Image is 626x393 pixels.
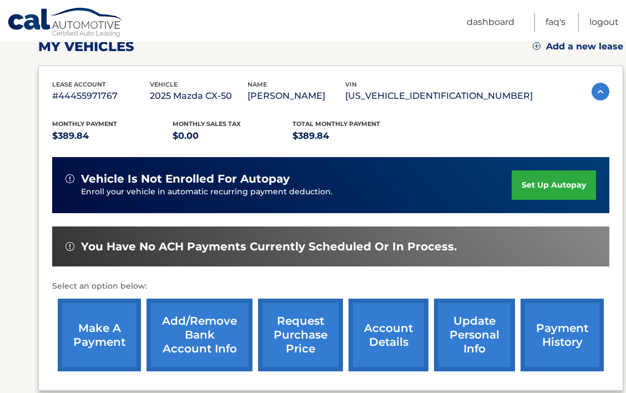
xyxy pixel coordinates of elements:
[292,128,413,144] p: $389.84
[38,38,134,55] h2: my vehicles
[345,80,357,88] span: vin
[434,299,515,371] a: update personal info
[258,299,343,371] a: request purchase price
[512,170,596,200] a: set up autopay
[467,13,514,32] a: Dashboard
[150,88,248,104] p: 2025 Mazda CX-50
[150,80,178,88] span: vehicle
[147,299,253,371] a: Add/Remove bank account info
[589,13,619,32] a: Logout
[81,240,457,254] span: You have no ACH payments currently scheduled or in process.
[65,242,74,251] img: alert-white.svg
[81,172,290,186] span: vehicle is not enrolled for autopay
[52,120,117,128] span: Monthly Payment
[173,120,241,128] span: Monthly sales Tax
[58,299,141,371] a: make a payment
[349,299,428,371] a: account details
[292,120,380,128] span: Total Monthly Payment
[546,13,566,32] a: FAQ's
[248,88,345,104] p: [PERSON_NAME]
[81,186,512,198] p: Enroll your vehicle in automatic recurring payment deduction.
[52,80,106,88] span: lease account
[52,88,150,104] p: #44455971767
[52,280,609,293] p: Select an option below:
[533,41,623,52] a: Add a new lease
[521,299,604,371] a: payment history
[52,128,173,144] p: $389.84
[345,88,533,104] p: [US_VEHICLE_IDENTIFICATION_NUMBER]
[533,42,541,50] img: add.svg
[592,83,609,100] img: accordion-active.svg
[173,128,293,144] p: $0.00
[7,7,124,39] a: Cal Automotive
[65,174,74,183] img: alert-white.svg
[248,80,267,88] span: name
